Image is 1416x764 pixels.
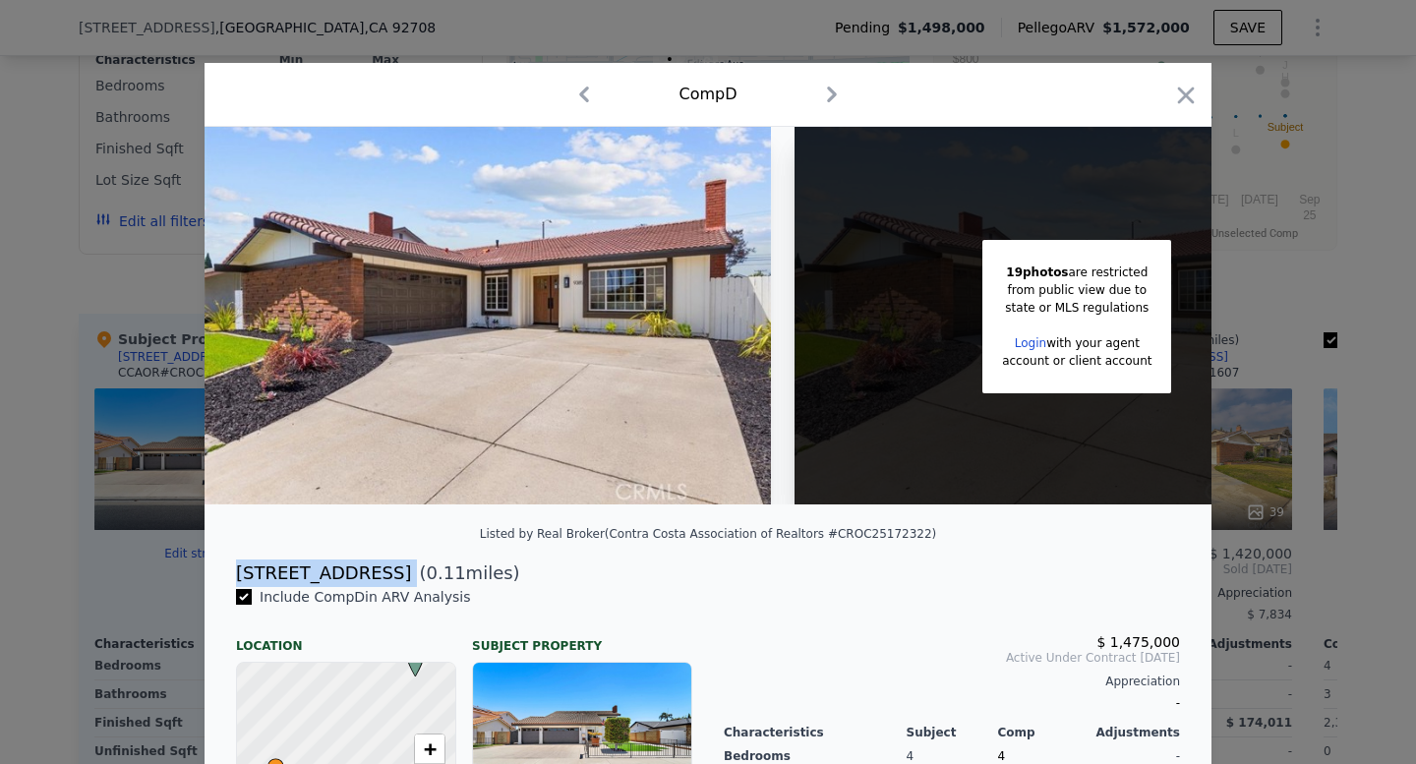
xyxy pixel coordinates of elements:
div: are restricted [1002,264,1151,281]
span: 4 [997,749,1005,763]
a: Zoom in [415,735,444,764]
div: account or client account [1002,352,1151,370]
div: Location [236,622,456,654]
div: Characteristics [724,725,907,740]
img: Property Img [205,127,771,504]
div: - [724,689,1180,717]
div: Listed by Real Broker (Contra Costa Association of Realtors #CROC25172322) [480,527,937,541]
span: $ 1,475,000 [1096,634,1180,650]
div: state or MLS regulations [1002,299,1151,317]
div: Adjustments [1089,725,1180,740]
span: with your agent [1046,336,1140,350]
span: 19 photos [1006,265,1068,279]
div: [STREET_ADDRESS] [236,559,411,587]
span: Active Under Contract [DATE] [724,650,1180,666]
div: Subject Property [472,622,692,654]
a: Login [1015,336,1046,350]
div: Appreciation [724,674,1180,689]
span: ( miles) [411,559,519,587]
span: 0.11 [427,562,466,583]
div: from public view due to [1002,281,1151,299]
div: Subject [907,725,998,740]
div: Comp [997,725,1089,740]
span: + [424,736,437,761]
span: Include Comp D in ARV Analysis [252,589,479,605]
div: Comp D [678,83,737,106]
